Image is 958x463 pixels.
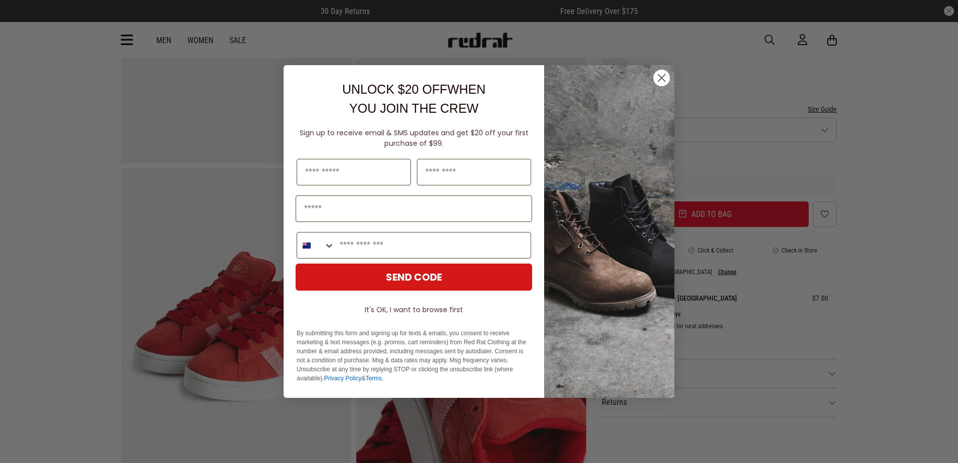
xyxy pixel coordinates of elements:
[297,233,335,258] button: Search Countries
[296,264,532,291] button: SEND CODE
[447,82,486,96] span: WHEN
[297,329,531,383] p: By submitting this form and signing up for texts & emails, you consent to receive marketing & tex...
[296,195,532,222] input: Email
[296,301,532,319] button: It's OK, I want to browse first
[349,101,478,115] span: YOU JOIN THE CREW
[544,65,674,398] img: f7662613-148e-4c88-9575-6c6b5b55a647.jpeg
[653,69,670,87] button: Close dialog
[303,242,311,250] img: New Zealand
[300,128,529,148] span: Sign up to receive email & SMS updates and get $20 off your first purchase of $99.
[365,375,382,382] a: Terms
[324,375,362,382] a: Privacy Policy
[8,4,38,34] button: Open LiveChat chat widget
[297,159,411,185] input: First Name
[342,82,447,96] span: UNLOCK $20 OFF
